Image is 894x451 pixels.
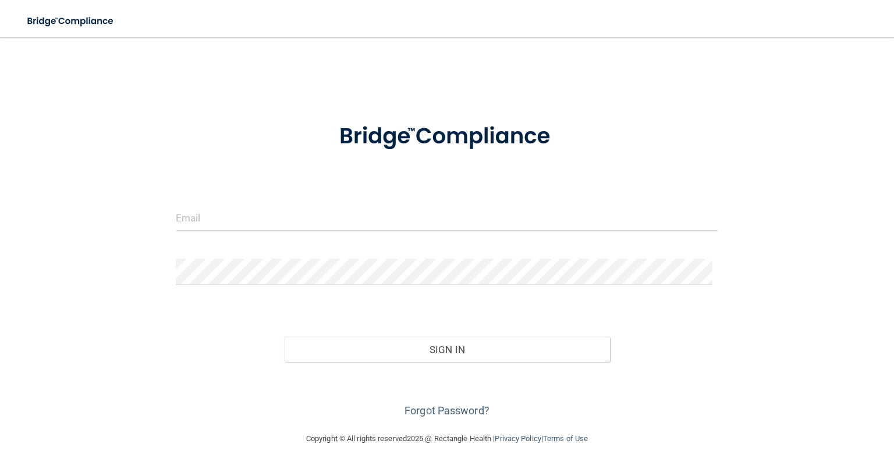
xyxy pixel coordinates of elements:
[284,337,609,362] button: Sign In
[693,369,880,415] iframe: Drift Widget Chat Controller
[176,205,718,231] input: Email
[543,434,588,443] a: Terms of Use
[17,9,125,33] img: bridge_compliance_login_screen.278c3ca4.svg
[495,434,541,443] a: Privacy Policy
[405,404,489,417] a: Forgot Password?
[316,107,579,166] img: bridge_compliance_login_screen.278c3ca4.svg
